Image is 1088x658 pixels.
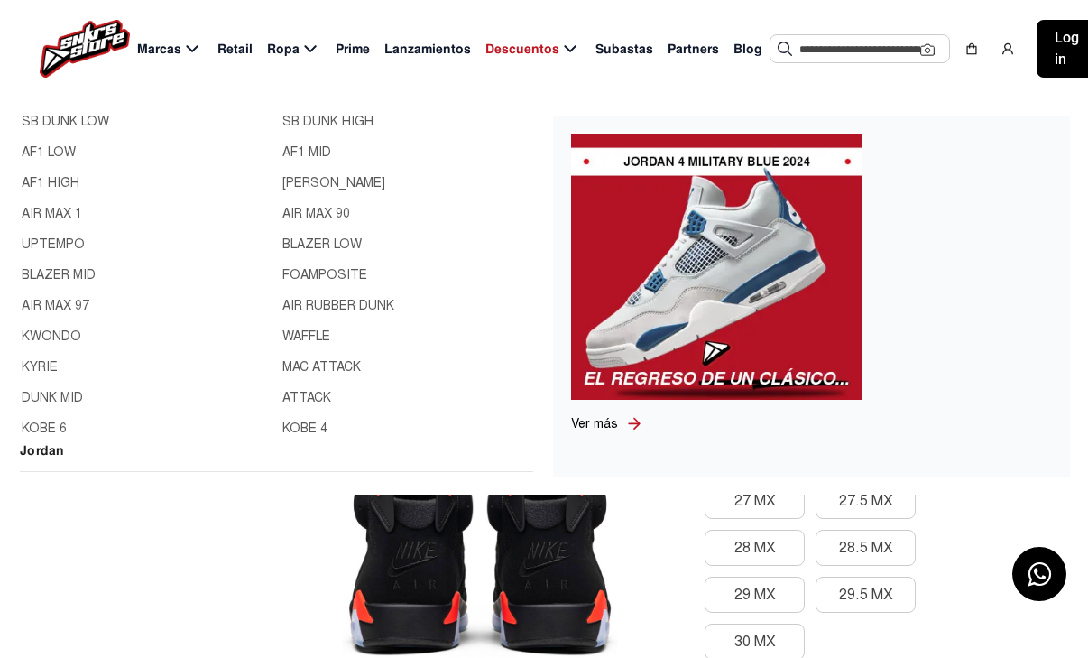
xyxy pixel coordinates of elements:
button: 28.5 MX [816,530,916,566]
a: BLAZER MID [22,265,272,285]
button: 29.5 MX [816,577,916,613]
img: Buscar [778,42,792,56]
a: MAC ATTACK [282,357,532,377]
a: AF1 LOW [22,143,272,162]
img: shopping [964,42,979,56]
img: user [1000,42,1015,56]
a: AIR MAX 97 [22,296,272,316]
span: Lanzamientos [384,40,471,59]
a: KOBE 6 [22,419,272,439]
a: AIR RUBBER DUNK [282,296,532,316]
button: 28 MX [705,530,805,566]
a: FOAMPOSITE [282,265,532,285]
a: AIR MAX 1 [22,204,272,224]
a: BLAZER LOW [282,235,532,255]
span: Descuentos [485,40,559,59]
span: Subastas [595,40,653,59]
span: Blog [733,40,762,59]
a: UPTEMPO [22,235,272,255]
span: Ropa [267,40,300,59]
button: 29 MX [705,577,805,613]
a: ATTACK [282,388,532,408]
a: AF1 HIGH [22,173,272,193]
button: 27.5 MX [816,483,916,519]
span: Retail [217,40,253,59]
a: SB DUNK HIGH [282,112,532,132]
a: KOBE 4 [282,419,532,439]
a: WAFFLE [282,327,532,347]
span: Log in [1055,27,1079,70]
span: Partners [668,40,719,59]
a: DUNK MID [22,388,272,408]
img: Cámara [920,42,935,57]
h2: Jordan [20,440,533,472]
a: KWONDO [22,327,272,347]
a: [PERSON_NAME] [282,173,532,193]
a: AIR MAX 90 [282,204,532,224]
a: SB DUNK LOW [22,112,272,132]
span: Ver más [571,416,618,431]
span: Prime [336,40,370,59]
button: 27 MX [705,483,805,519]
a: Ver más [571,414,625,433]
a: KYRIE [22,357,272,377]
img: logo [40,20,130,78]
a: AF1 MID [282,143,532,162]
span: Marcas [137,40,181,59]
